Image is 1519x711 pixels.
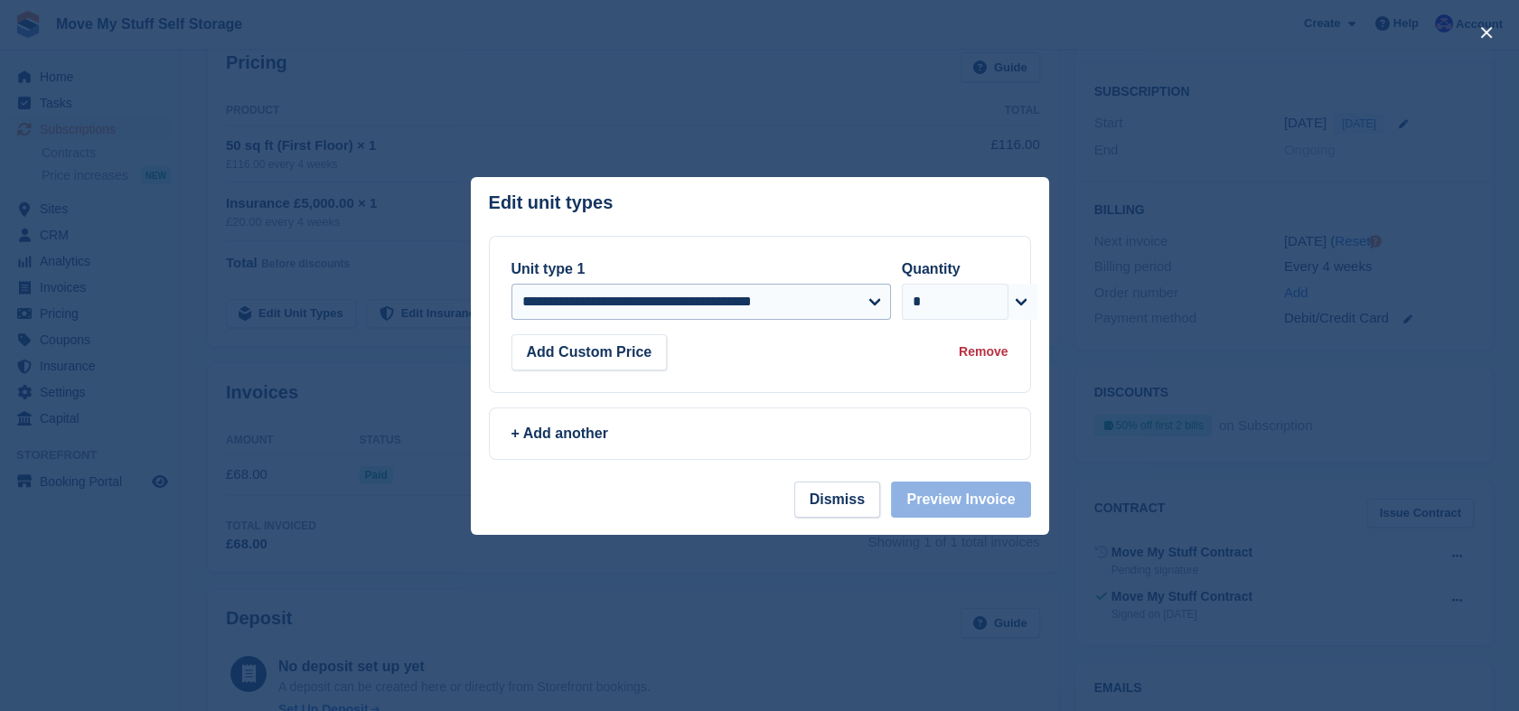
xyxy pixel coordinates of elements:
button: Preview Invoice [891,482,1030,518]
button: Dismiss [794,482,880,518]
label: Quantity [902,261,961,276]
div: + Add another [511,423,1008,444]
button: Add Custom Price [511,334,668,370]
div: Remove [959,342,1008,361]
button: close [1472,18,1501,47]
label: Unit type 1 [511,261,586,276]
a: + Add another [489,407,1031,460]
p: Edit unit types [489,192,614,213]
